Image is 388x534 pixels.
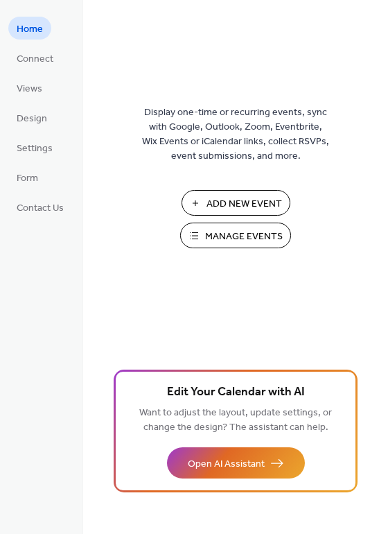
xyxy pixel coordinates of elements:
button: Manage Events [180,223,291,248]
span: Edit Your Calendar with AI [167,383,305,402]
span: Design [17,112,47,126]
span: Home [17,22,43,37]
span: Add New Event [206,197,282,212]
a: Views [8,76,51,99]
span: Open AI Assistant [188,457,265,472]
a: Contact Us [8,196,72,218]
button: Open AI Assistant [167,447,305,479]
span: Connect [17,52,53,67]
span: Settings [17,141,53,156]
span: Views [17,82,42,96]
span: Form [17,171,38,186]
a: Design [8,106,55,129]
span: Manage Events [205,230,283,244]
span: Want to adjust the layout, update settings, or change the design? The assistant can help. [139,404,332,437]
span: Contact Us [17,201,64,216]
span: Display one-time or recurring events, sync with Google, Outlook, Zoom, Eventbrite, Wix Events or ... [142,105,329,164]
a: Connect [8,46,62,69]
a: Home [8,17,51,40]
a: Form [8,166,46,189]
a: Settings [8,136,61,159]
button: Add New Event [182,190,290,216]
